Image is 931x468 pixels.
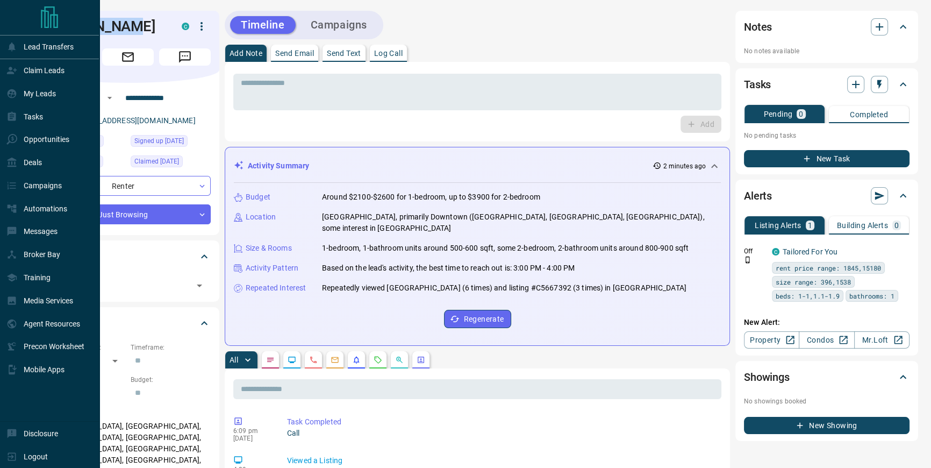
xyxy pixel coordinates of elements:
svg: Lead Browsing Activity [288,356,296,364]
p: [DATE] [233,435,271,442]
a: Property [744,331,799,349]
svg: Emails [331,356,339,364]
p: Repeatedly viewed [GEOGRAPHIC_DATA] (6 times) and listing #C5667392 (3 times) in [GEOGRAPHIC_DATA] [322,282,686,294]
div: Tags [45,244,211,270]
p: Location [246,211,276,223]
p: Around $2100-$2600 for 1-bedroom, up to $3900 for 2-bedroom [322,192,540,203]
svg: Push Notification Only [744,256,751,264]
p: 0 [799,110,803,118]
button: Campaigns [300,16,378,34]
p: Timeframe: [131,343,211,352]
p: All [230,356,238,364]
div: Activity Summary2 minutes ago [234,156,721,176]
p: No pending tasks [744,127,909,144]
a: Mr.Loft [854,331,909,349]
p: Send Text [327,49,361,57]
div: Criteria [45,310,211,336]
h2: Showings [744,368,790,386]
p: [GEOGRAPHIC_DATA], primarily Downtown ([GEOGRAPHIC_DATA], [GEOGRAPHIC_DATA], [GEOGRAPHIC_DATA]), ... [322,211,721,234]
p: 6:09 pm [233,427,271,435]
div: Showings [744,364,909,390]
p: New Alert: [744,317,909,328]
div: Thu Mar 10 2022 [131,135,211,150]
p: Building Alerts [837,222,888,229]
p: Activity Pattern [246,263,298,274]
p: 1 [808,222,812,229]
div: condos.ca [772,248,779,256]
span: bathrooms: 1 [849,290,894,301]
p: Viewed a Listing [287,455,717,466]
p: No notes available [744,46,909,56]
span: Claimed [DATE] [134,156,179,167]
svg: Calls [309,356,318,364]
div: condos.ca [182,23,189,30]
span: beds: 1-1,1.1-1.9 [776,290,840,301]
span: Email [102,48,154,66]
svg: Opportunities [395,356,404,364]
p: Call [287,428,717,439]
span: Message [159,48,211,66]
p: Listing Alerts [755,222,801,229]
button: Open [103,91,116,104]
button: Timeline [230,16,296,34]
p: Repeated Interest [246,282,306,294]
button: New Task [744,150,909,167]
button: Open [192,278,207,293]
p: Activity Summary [248,160,309,172]
p: Size & Rooms [246,243,292,254]
p: Budget [246,192,270,203]
p: Send Email [275,49,314,57]
p: Off [744,246,765,256]
button: Regenerate [444,310,511,328]
button: New Showing [744,417,909,434]
svg: Agent Actions [417,356,425,364]
span: Signed up [DATE] [134,136,184,146]
p: Task Completed [287,416,717,428]
div: Tasks [744,72,909,97]
p: 2 minutes ago [663,161,706,171]
h2: Tasks [744,76,771,93]
p: Budget: [131,375,211,385]
a: Tailored For You [783,247,837,256]
div: Notes [744,14,909,40]
p: Based on the lead's activity, the best time to reach out is: 3:00 PM - 4:00 PM [322,263,575,274]
h2: Notes [744,18,772,36]
a: [EMAIL_ADDRESS][DOMAIN_NAME] [74,116,196,125]
span: size range: 396,1538 [776,276,851,287]
div: Just Browsing [45,204,211,224]
svg: Notes [266,356,275,364]
p: Completed [850,111,888,118]
svg: Listing Alerts [352,356,361,364]
p: 1-bedroom, 1-bathroom units around 500-600 sqft, some 2-bedroom, 2-bathroom units around 800-900 ... [322,243,689,254]
div: Renter [45,176,211,196]
h1: [PERSON_NAME] [45,18,166,35]
p: No showings booked [744,396,909,406]
a: Condos [799,331,854,349]
h2: Alerts [744,187,772,204]
div: Thu Mar 10 2022 [131,155,211,171]
p: Log Call [374,49,403,57]
div: Alerts [744,183,909,209]
p: Pending [763,110,792,118]
p: Add Note [230,49,262,57]
p: 0 [894,222,899,229]
p: Areas Searched: [45,408,211,417]
span: rent price range: 1845,15180 [776,263,881,273]
svg: Requests [374,356,382,364]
